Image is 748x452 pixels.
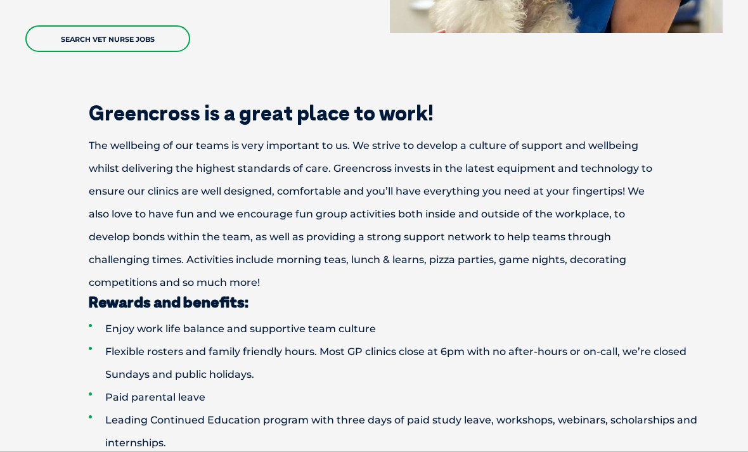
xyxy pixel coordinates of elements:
h2: Greencross is a great place to work! [44,103,704,123]
a: Search Vet Nurse Jobs [25,25,190,52]
p: The wellbeing of our teams is very important to us. We strive to develop a culture of support and... [44,134,704,294]
li: Enjoy work life balance and supportive team culture [89,318,704,340]
li: Paid parental leave [89,386,704,409]
strong: Rewards and benefits: [89,292,248,311]
li: Flexible rosters and family friendly hours. Most GP clinics close at 6pm with no after-hours or o... [89,340,704,386]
